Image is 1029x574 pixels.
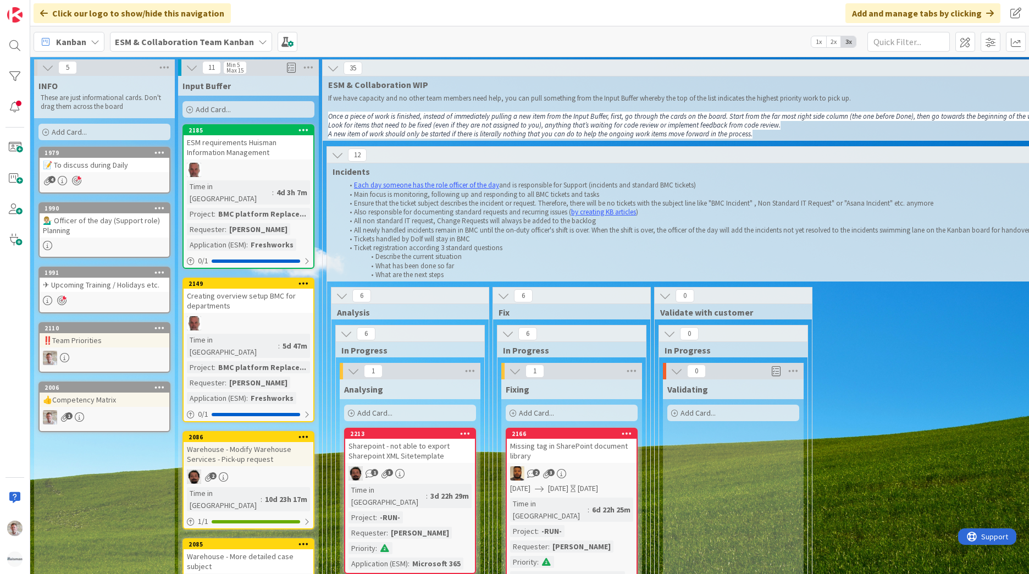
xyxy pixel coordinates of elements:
img: AC [348,466,363,481]
div: 1979 [45,149,169,157]
span: : [548,540,550,553]
em: Look for items that need to be fixed (even if they are not assigned to you), anything that’s wait... [328,120,781,130]
div: 💁🏼‍♂️ Officer of the day (Support role) Planning [40,213,169,238]
div: HB [184,316,313,330]
div: 2213 [350,430,475,438]
div: 3d 22h 29m [428,490,472,502]
span: Analysis [337,307,475,318]
span: Add Card... [357,408,392,418]
div: 1/1 [184,515,313,528]
em: A new item of work should only be started if there is literally nothing that you can do to help t... [328,129,753,139]
div: Application (ESM) [348,558,408,570]
div: Priority [348,542,375,554]
span: Add Card... [196,104,231,114]
img: DM [510,466,524,481]
div: 1991 [45,269,169,277]
div: 1991✈ Upcoming Training / Holidays etc. [40,268,169,292]
div: Creating overview setup BMC for departments [184,289,313,313]
span: Add Card... [681,408,716,418]
div: 2213Sharepoint - not able to export Sharepoint XML Sitetemplate [345,429,475,463]
span: : [272,186,274,198]
span: 0 [676,289,694,302]
div: BMC platform Replace... [215,361,309,373]
div: 2149 [184,279,313,289]
div: 2006 [40,383,169,393]
div: 2149 [189,280,313,288]
span: Validating [667,384,708,395]
a: Each day someone has the role officer of the day [354,180,499,190]
span: : [214,361,215,373]
span: : [386,527,388,539]
span: 6 [514,289,533,302]
div: Project [348,511,375,523]
span: : [537,525,539,537]
div: 2110‼️Team Priorities [40,323,169,347]
img: HB [187,163,201,177]
div: [PERSON_NAME] [550,540,613,553]
span: : [225,223,226,235]
div: 2185 [189,126,313,134]
div: Application (ESM) [187,392,246,404]
div: 2166 [507,429,637,439]
span: Kanban [56,35,86,48]
div: 2110 [45,324,169,332]
div: -RUN- [377,511,403,523]
span: : [261,493,262,505]
div: Time in [GEOGRAPHIC_DATA] [187,487,261,511]
div: 1990💁🏼‍♂️ Officer of the day (Support role) Planning [40,203,169,238]
span: 2 [209,472,217,479]
div: 2006 [45,384,169,391]
div: Click our logo to show/hide this navigation [34,3,231,23]
span: Validate with customer [660,307,798,318]
div: Time in [GEOGRAPHIC_DATA] [510,498,588,522]
div: 1990 [45,205,169,212]
span: Analysing [344,384,383,395]
span: 1 [525,365,544,378]
div: Requester [348,527,386,539]
div: DM [507,466,637,481]
div: Max 15 [226,68,244,73]
div: 6d 22h 25m [589,504,633,516]
div: Requester [187,223,225,235]
span: : [278,340,280,352]
p: These are just informational cards. Don't drag them across the board [41,93,168,112]
div: Missing tag in SharePoint document library [507,439,637,463]
span: In Progress [503,345,632,356]
div: 1990 [40,203,169,213]
div: Warehouse - More detailed case subject [184,549,313,573]
span: Support [23,2,50,15]
span: 1x [811,36,826,47]
div: Priority [510,556,537,568]
span: 3 [386,469,393,476]
span: 0 / 1 [198,255,208,267]
span: 0 / 1 [198,409,208,420]
div: 1979 [40,148,169,158]
img: Rd [43,410,57,424]
div: Add and manage tabs by clicking [845,3,1000,23]
div: 2185ESM requirements Huisman Information Management [184,125,313,159]
span: 35 [344,62,362,75]
span: In Progress [341,345,471,356]
span: 3x [841,36,856,47]
img: Visit kanbanzone.com [7,7,23,23]
span: 3 [547,469,555,476]
span: : [537,556,539,568]
span: 6 [518,327,537,340]
div: 1991 [40,268,169,278]
span: 1 [65,412,73,420]
span: : [408,558,410,570]
img: AC [187,470,201,484]
span: Add Card... [519,408,554,418]
div: AC [184,470,313,484]
a: by creating KB articles [571,207,636,217]
div: 2085Warehouse - More detailed case subject [184,539,313,573]
div: [PERSON_NAME] [226,223,290,235]
div: ESM requirements Huisman Information Management [184,135,313,159]
span: : [246,239,248,251]
div: Microsoft 365 [410,558,463,570]
div: [PERSON_NAME] [226,377,290,389]
b: ESM & Collaboration Team Kanban [115,36,254,47]
div: 2110 [40,323,169,333]
div: ‼️Team Priorities [40,333,169,347]
span: INFO [38,80,58,91]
